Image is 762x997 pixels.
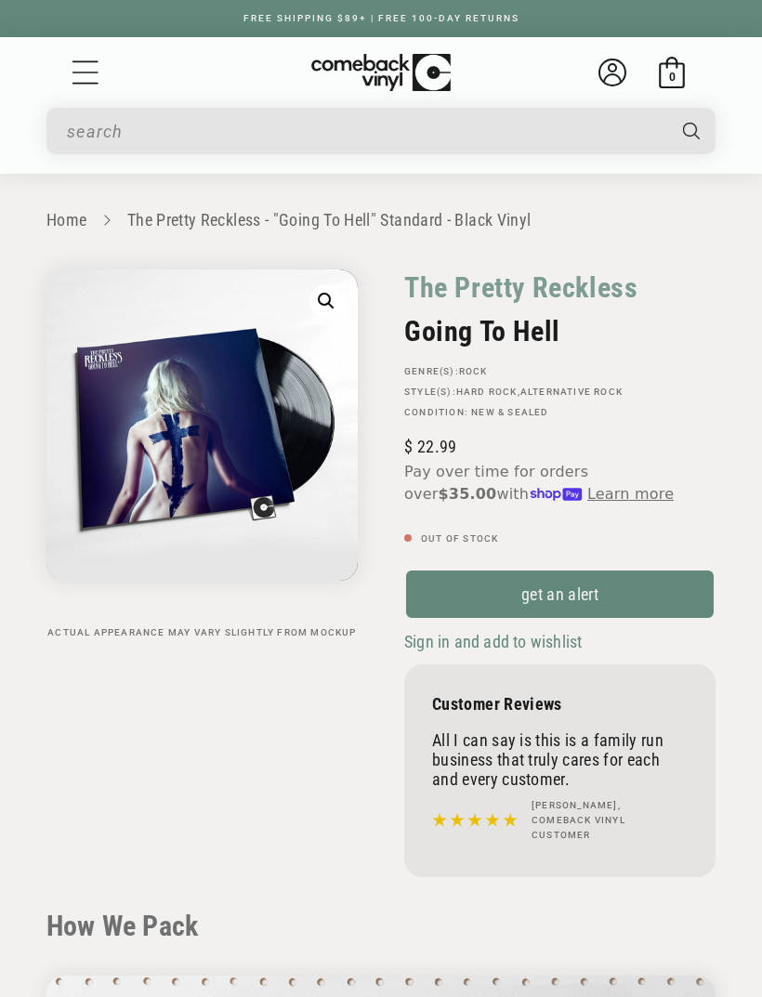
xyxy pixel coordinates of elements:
span: Sign in and add to wishlist [404,632,582,651]
p: Customer Reviews [432,694,688,714]
span: 0 [669,70,676,84]
button: Sign in and add to wishlist [404,631,587,652]
h2: Going To Hell [404,315,716,348]
img: ComebackVinyl.com [311,54,451,92]
h2: How We Pack [46,910,716,943]
a: Alternative Rock [520,387,623,397]
a: The Pretty Reckless - "Going To Hell" Standard - Black Vinyl [127,210,532,230]
a: Home [46,210,86,230]
img: star5.svg [432,794,518,847]
span: $ [404,437,413,456]
summary: Menu [70,57,101,88]
a: get an alert [404,569,716,620]
p: GENRE(S): [404,366,716,377]
div: Search [46,108,716,154]
a: The Pretty Reckless [404,269,637,306]
span: 22.99 [404,437,456,456]
a: Rock [459,366,488,376]
a: Hard Rock [456,387,518,397]
p: Actual appearance may vary slightly from mockup [46,627,358,638]
input: search [67,112,664,151]
media-gallery: Gallery Viewer [46,269,358,638]
p: STYLE(S): , [404,387,716,398]
p: Out of stock [404,533,716,544]
h4: [PERSON_NAME], Comeback Vinyl customer [532,798,683,843]
p: All I can say is this is a family run business that truly cares for each and every customer. [432,730,688,789]
a: FREE SHIPPING $89+ | FREE 100-DAY RETURNS [225,13,538,23]
button: Search [666,108,717,154]
p: Condition: New & Sealed [404,407,716,418]
nav: breadcrumbs [46,207,716,234]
